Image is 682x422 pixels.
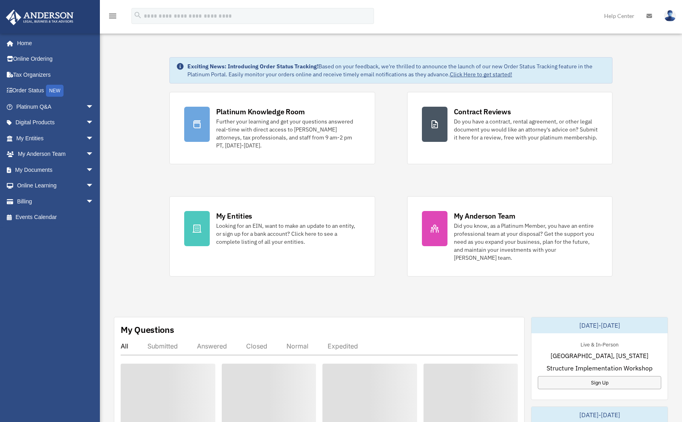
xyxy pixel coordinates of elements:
[6,35,102,51] a: Home
[86,193,102,210] span: arrow_drop_down
[246,342,267,350] div: Closed
[216,211,252,221] div: My Entities
[407,196,613,277] a: My Anderson Team Did you know, as a Platinum Member, you have an entire professional team at your...
[86,115,102,131] span: arrow_drop_down
[6,178,106,194] a: Online Learningarrow_drop_down
[216,107,305,117] div: Platinum Knowledge Room
[121,342,128,350] div: All
[454,222,598,262] div: Did you know, as a Platinum Member, you have an entire professional team at your disposal? Get th...
[6,67,106,83] a: Tax Organizers
[6,193,106,209] a: Billingarrow_drop_down
[121,324,174,336] div: My Questions
[574,340,625,348] div: Live & In-Person
[450,71,512,78] a: Click Here to get started!
[407,92,613,164] a: Contract Reviews Do you have a contract, rental agreement, or other legal document you would like...
[187,63,318,70] strong: Exciting News: Introducing Order Status Tracking!
[328,342,358,350] div: Expedited
[551,351,648,360] span: [GEOGRAPHIC_DATA], [US_STATE]
[454,107,511,117] div: Contract Reviews
[86,146,102,163] span: arrow_drop_down
[147,342,178,350] div: Submitted
[538,376,661,389] a: Sign Up
[46,85,64,97] div: NEW
[6,162,106,178] a: My Documentsarrow_drop_down
[6,115,106,131] a: Digital Productsarrow_drop_down
[86,178,102,194] span: arrow_drop_down
[664,10,676,22] img: User Pic
[6,130,106,146] a: My Entitiesarrow_drop_down
[286,342,308,350] div: Normal
[133,11,142,20] i: search
[547,363,652,373] span: Structure Implementation Workshop
[86,99,102,115] span: arrow_drop_down
[197,342,227,350] div: Answered
[4,10,76,25] img: Anderson Advisors Platinum Portal
[86,162,102,178] span: arrow_drop_down
[108,11,117,21] i: menu
[187,62,606,78] div: Based on your feedback, we're thrilled to announce the launch of our new Order Status Tracking fe...
[216,117,360,149] div: Further your learning and get your questions answered real-time with direct access to [PERSON_NAM...
[169,92,375,164] a: Platinum Knowledge Room Further your learning and get your questions answered real-time with dire...
[6,83,106,99] a: Order StatusNEW
[169,196,375,277] a: My Entities Looking for an EIN, want to make an update to an entity, or sign up for a bank accoun...
[86,130,102,147] span: arrow_drop_down
[216,222,360,246] div: Looking for an EIN, want to make an update to an entity, or sign up for a bank account? Click her...
[6,99,106,115] a: Platinum Q&Aarrow_drop_down
[108,14,117,21] a: menu
[6,146,106,162] a: My Anderson Teamarrow_drop_down
[6,51,106,67] a: Online Ordering
[454,117,598,141] div: Do you have a contract, rental agreement, or other legal document you would like an attorney's ad...
[531,317,668,333] div: [DATE]-[DATE]
[6,209,106,225] a: Events Calendar
[454,211,515,221] div: My Anderson Team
